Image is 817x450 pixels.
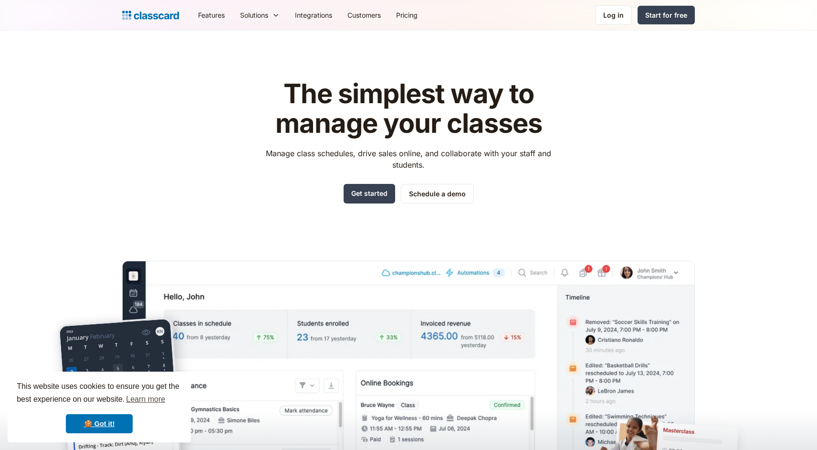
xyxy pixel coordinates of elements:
[257,79,560,138] h1: The simplest way to manage your classes
[340,4,388,26] a: Customers
[232,4,287,26] div: Solutions
[17,381,182,407] span: This website uses cookies to ensure you get the best experience on our website.
[8,372,191,442] div: cookieconsent
[595,5,632,25] a: Log in
[190,4,232,26] a: Features
[603,10,624,20] div: Log in
[122,9,179,22] a: home
[66,414,133,433] a: dismiss cookie message
[401,184,474,204] a: Schedule a demo
[645,10,687,20] div: Start for free
[388,4,425,26] a: Pricing
[240,10,268,20] div: Solutions
[344,184,395,204] a: Get started
[287,4,340,26] a: Integrations
[125,392,167,407] a: learn more about cookies
[257,148,560,171] p: Manage class schedules, drive sales online, and collaborate with your staff and students.
[638,6,695,24] a: Start for free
